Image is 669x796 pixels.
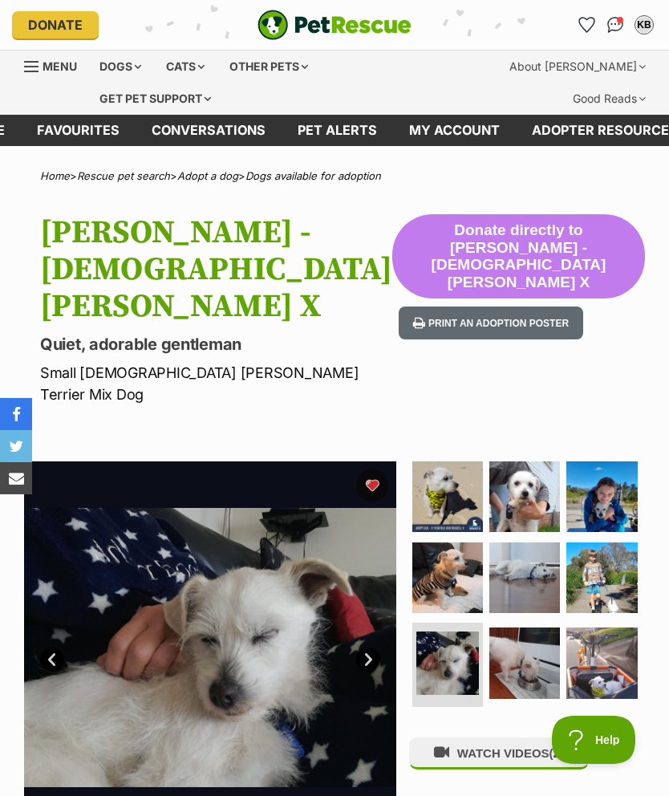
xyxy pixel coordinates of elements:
a: Dogs available for adoption [245,169,381,182]
button: Print an adoption poster [399,307,583,339]
button: WATCH VIDEOS(2) [409,737,589,769]
a: Menu [24,51,88,79]
p: Small [DEMOGRAPHIC_DATA] [PERSON_NAME] Terrier Mix Dog [40,362,392,405]
img: Photo of Gus 11 Year Old Jack Russell X [566,461,637,532]
img: Photo of Gus 11 Year Old Jack Russell X [566,627,637,698]
img: Photo of Gus 11 Year Old Jack Russell X [412,461,483,532]
div: Get pet support [88,83,222,115]
img: logo-e224e6f780fb5917bec1dbf3a21bbac754714ae5b6737aabdf751b685950b380.svg [257,10,412,40]
img: Photo of Gus 11 Year Old Jack Russell X [489,627,560,698]
div: Cats [155,51,216,83]
span: Menu [43,59,77,73]
a: My account [393,115,516,146]
div: Other pets [218,51,319,83]
button: Donate directly to [PERSON_NAME] - [DEMOGRAPHIC_DATA] [PERSON_NAME] X [392,214,645,298]
a: Favourites [574,12,599,38]
div: KB [636,17,652,33]
h1: [PERSON_NAME] - [DEMOGRAPHIC_DATA] [PERSON_NAME] X [40,214,392,325]
div: About [PERSON_NAME] [498,51,657,83]
div: Dogs [88,51,152,83]
a: Rescue pet search [77,169,170,182]
button: My account [631,12,657,38]
img: Photo of Gus 11 Year Old Jack Russell X [489,542,560,613]
iframe: Help Scout Beacon - Open [552,716,637,764]
img: Photo of Gus 11 Year Old Jack Russell X [489,461,560,532]
img: Photo of Gus 11 Year Old Jack Russell X [416,632,479,694]
a: Favourites [21,115,136,146]
a: Pet alerts [282,115,393,146]
a: conversations [136,115,282,146]
button: favourite [356,469,388,502]
a: Adopt a dog [177,169,238,182]
div: Good Reads [562,83,657,115]
span: (2) [549,746,564,760]
img: Photo of Gus 11 Year Old Jack Russell X [566,542,637,613]
a: Donate [12,11,99,39]
img: chat-41dd97257d64d25036548639549fe6c8038ab92f7586957e7f3b1b290dea8141.svg [607,17,624,33]
p: Quiet, adorable gentleman [40,333,392,355]
a: Conversations [602,12,628,38]
ul: Account quick links [574,12,657,38]
img: Photo of Gus 11 Year Old Jack Russell X [412,542,483,613]
a: PetRescue [257,10,412,40]
a: Next [356,648,380,672]
a: Prev [40,648,64,672]
a: Home [40,169,70,182]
